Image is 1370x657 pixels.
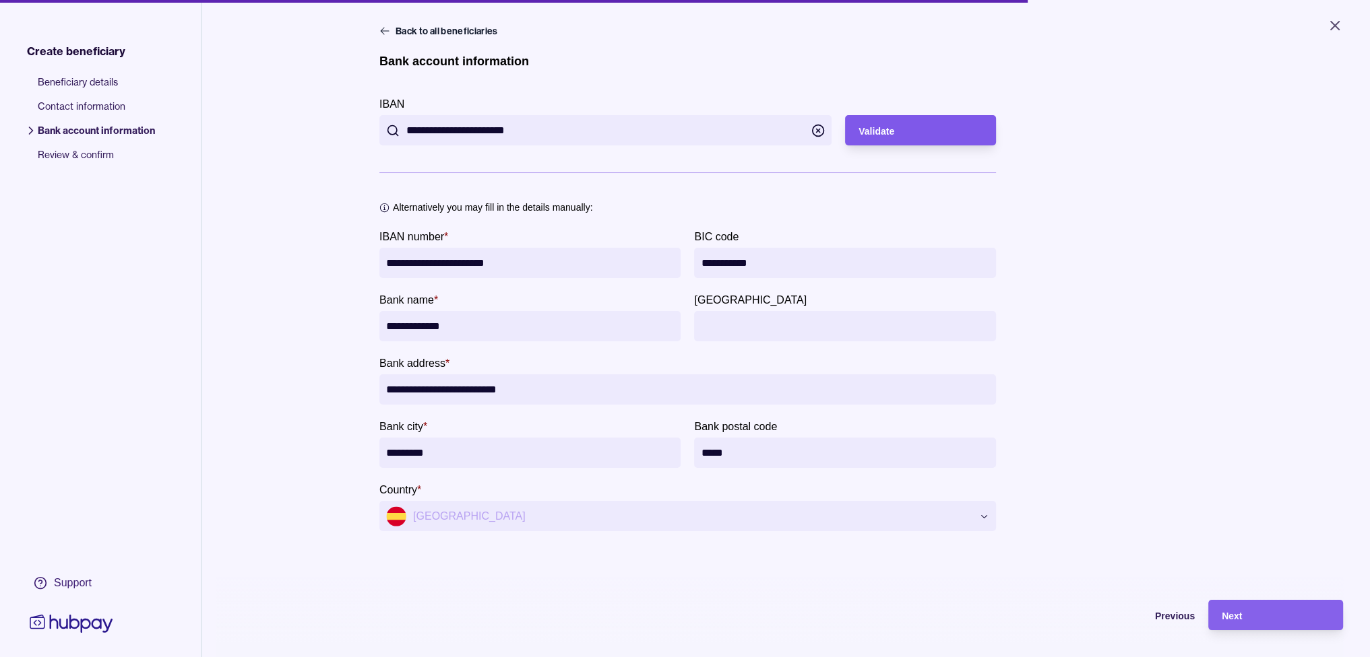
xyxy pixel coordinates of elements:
[379,418,427,434] label: Bank city
[379,98,404,110] p: IBAN
[379,231,444,242] p: IBAN number
[27,43,125,59] span: Create beneficiary
[701,248,989,278] input: BIC code
[379,228,448,244] label: IBAN number
[845,115,996,145] button: Validate
[694,228,739,244] label: BIC code
[38,75,155,100] span: Beneficiary details
[694,291,807,308] label: Bank province
[694,418,777,434] label: Bank postal code
[1155,611,1195,621] span: Previous
[379,355,449,371] label: Bank address
[1060,600,1195,630] button: Previous
[27,569,116,597] a: Support
[1311,11,1359,40] button: Close
[701,438,989,468] input: Bank postal code
[694,421,777,432] p: Bank postal code
[386,438,674,468] input: Bank city
[379,421,423,432] p: Bank city
[379,96,404,112] label: IBAN
[406,115,805,145] input: IBAN
[379,54,529,69] h1: Bank account information
[38,100,155,124] span: Contact information
[1222,611,1242,621] span: Next
[379,294,434,306] p: Bank name
[701,311,989,341] input: Bank province
[379,357,445,369] p: Bank address
[694,231,739,242] p: BIC code
[386,311,674,341] input: bankName
[54,576,92,590] div: Support
[393,200,592,215] p: Alternatively you may fill in the details manually:
[38,148,155,172] span: Review & confirm
[379,24,501,38] button: Back to all beneficiaries
[386,248,674,278] input: IBAN number
[386,374,989,405] input: Bank address
[38,124,155,148] span: Bank account information
[379,484,417,495] p: Country
[1208,600,1343,630] button: Next
[859,126,894,137] span: Validate
[379,481,421,497] label: Country
[694,294,807,306] p: [GEOGRAPHIC_DATA]
[379,291,438,308] label: Bank name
